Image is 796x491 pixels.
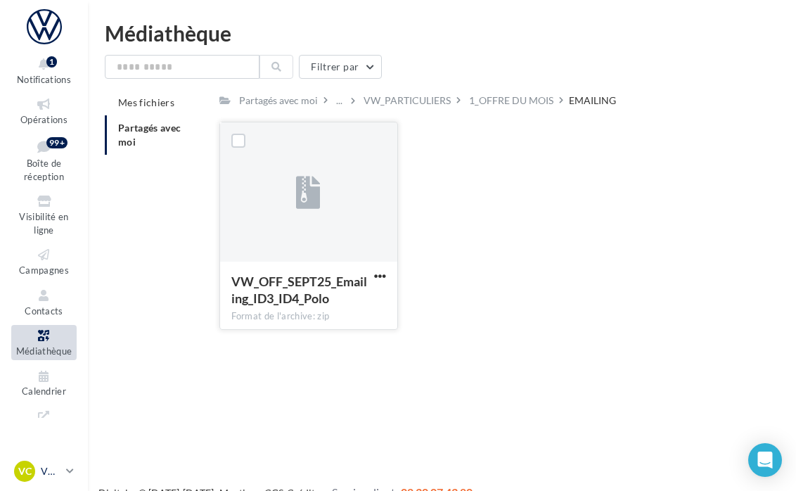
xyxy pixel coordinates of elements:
div: 99+ [46,137,68,148]
a: Boîte de réception99+ [11,134,77,186]
div: 1_OFFRE DU MOIS [469,94,553,108]
a: Opérations [11,94,77,128]
a: Calendrier [11,366,77,400]
div: Médiathèque [105,23,779,44]
span: Calendrier [22,386,66,397]
div: Open Intercom Messenger [748,443,782,477]
div: 1 [46,56,57,68]
span: Contacts [25,305,63,317]
span: VC [18,464,32,478]
span: Opérations [20,114,68,125]
div: Format de l'archive: zip [231,310,387,323]
div: Partagés avec moi [239,94,318,108]
a: Visibilité en ligne [11,191,77,238]
span: Boîte de réception [24,158,64,182]
button: Notifications 1 [11,53,77,88]
a: Campagnes [11,244,77,279]
span: Mes fichiers [118,96,174,108]
a: VC VW CESSON [11,458,77,485]
span: Partagés avec moi [118,122,181,148]
div: EMAILING [569,94,616,108]
span: Campagnes [19,264,69,276]
span: Visibilité en ligne [19,211,68,236]
span: Notifications [17,74,71,85]
span: Médiathèque [16,345,72,357]
p: VW CESSON [41,464,60,478]
span: VW_OFF_SEPT25_Emailing_ID3_ID4_Polo [231,274,367,306]
div: ... [333,91,345,110]
div: VW_PARTICULIERS [364,94,451,108]
button: Filtrer par [299,55,382,79]
a: PLV et print personnalisable [11,406,77,467]
a: Contacts [11,285,77,319]
a: Médiathèque [11,325,77,359]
